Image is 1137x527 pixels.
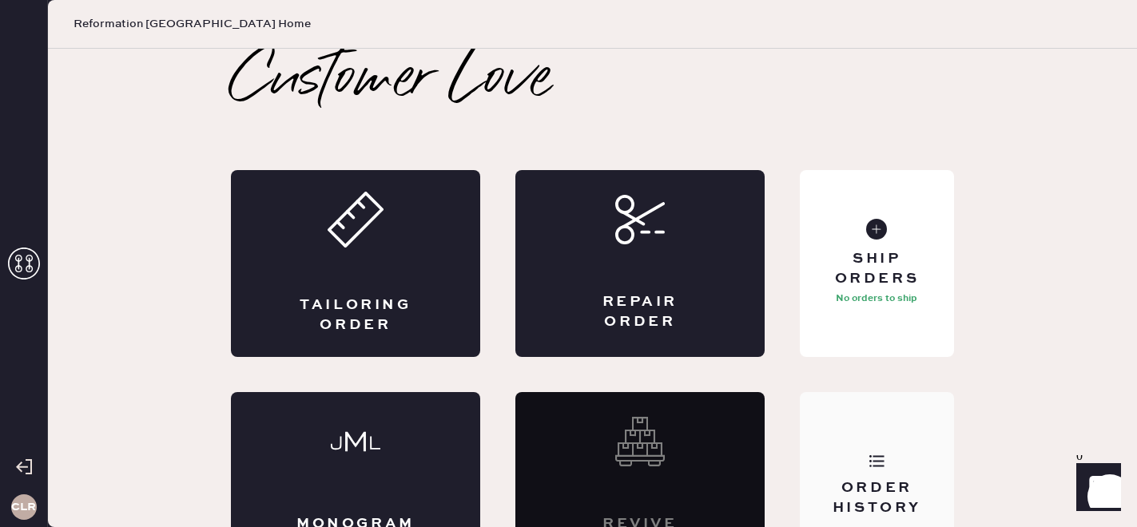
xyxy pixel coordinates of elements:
[11,501,36,513] h3: CLR
[813,249,941,289] div: Ship Orders
[579,292,701,332] div: Repair Order
[836,289,917,308] p: No orders to ship
[813,478,941,518] div: Order History
[231,49,551,113] h2: Customer Love
[295,295,416,335] div: Tailoring Order
[1061,455,1130,524] iframe: Front Chat
[74,16,311,32] span: Reformation [GEOGRAPHIC_DATA] Home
